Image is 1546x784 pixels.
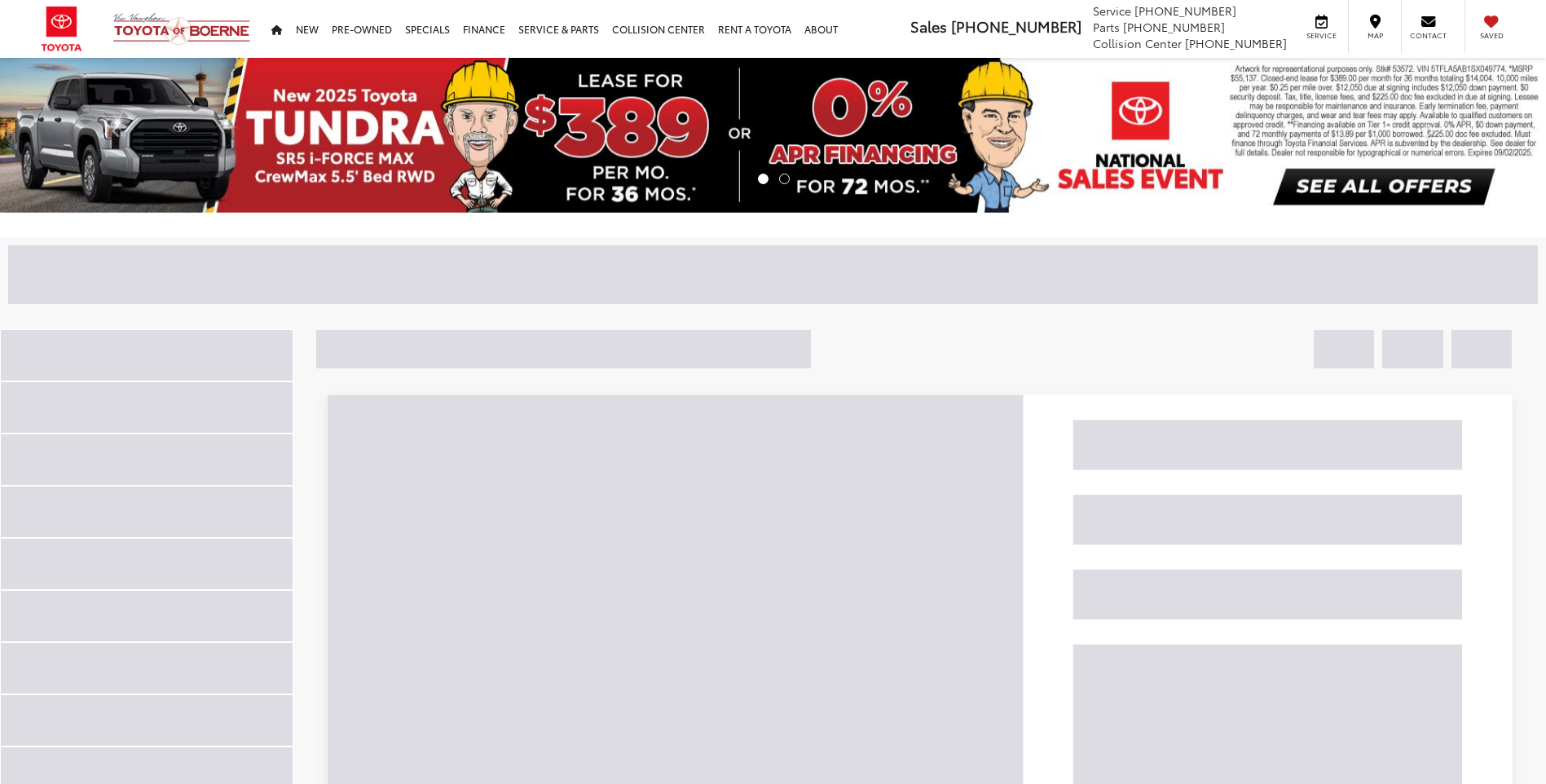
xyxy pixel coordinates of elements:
[1093,19,1120,35] span: Parts
[1093,35,1182,51] span: Collision Center
[1093,2,1131,19] span: Service
[951,15,1081,37] span: [PHONE_NUMBER]
[1410,30,1447,41] span: Contact
[910,15,947,37] span: Sales
[1134,2,1236,19] span: [PHONE_NUMBER]
[1303,30,1340,41] span: Service
[1357,30,1393,41] span: Map
[1123,19,1225,35] span: [PHONE_NUMBER]
[1473,30,1509,41] span: Saved
[112,12,251,46] img: Vic Vaughan Toyota of Boerne
[1185,35,1287,51] span: [PHONE_NUMBER]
